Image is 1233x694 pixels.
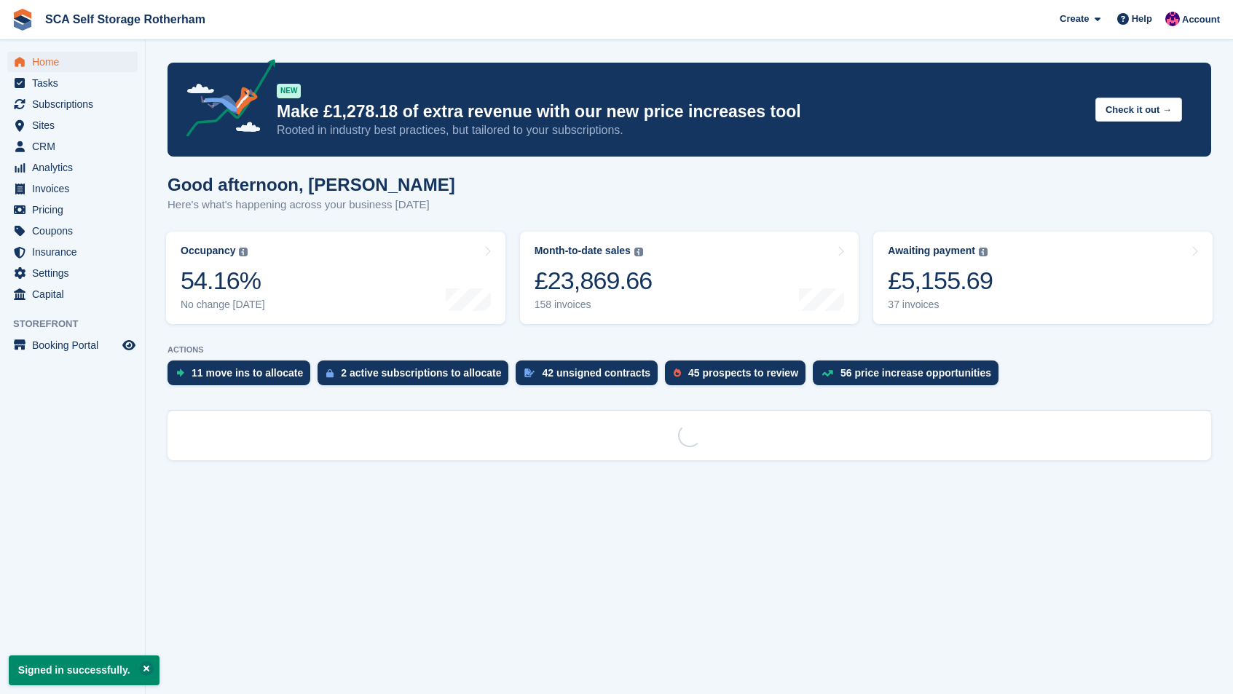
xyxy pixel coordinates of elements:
a: menu [7,200,138,220]
span: Settings [32,263,119,283]
img: stora-icon-8386f47178a22dfd0bd8f6a31ec36ba5ce8667c1dd55bd0f319d3a0aa187defe.svg [12,9,34,31]
span: CRM [32,136,119,157]
div: 42 unsigned contracts [542,367,650,379]
div: 2 active subscriptions to allocate [341,367,501,379]
a: menu [7,73,138,93]
span: Insurance [32,242,119,262]
a: menu [7,52,138,72]
a: menu [7,178,138,199]
a: Occupancy 54.16% No change [DATE] [166,232,505,324]
a: menu [7,136,138,157]
div: 54.16% [181,266,265,296]
img: icon-info-grey-7440780725fd019a000dd9b08b2336e03edf1995a4989e88bcd33f0948082b44.svg [239,248,248,256]
div: 11 move ins to allocate [192,367,303,379]
img: price_increase_opportunities-93ffe204e8149a01c8c9dc8f82e8f89637d9d84a8eef4429ea346261dce0b2c0.svg [822,370,833,376]
a: menu [7,157,138,178]
a: Preview store [120,336,138,354]
img: contract_signature_icon-13c848040528278c33f63329250d36e43548de30e8caae1d1a13099fd9432cc5.svg [524,368,535,377]
div: 158 invoices [535,299,653,311]
span: Account [1182,12,1220,27]
button: Check it out → [1095,98,1182,122]
a: menu [7,284,138,304]
a: 2 active subscriptions to allocate [318,360,516,393]
span: Booking Portal [32,335,119,355]
span: Storefront [13,317,145,331]
img: move_ins_to_allocate_icon-fdf77a2bb77ea45bf5b3d319d69a93e2d87916cf1d5bf7949dd705db3b84f3ca.svg [176,368,184,377]
a: 45 prospects to review [665,360,813,393]
div: £5,155.69 [888,266,993,296]
a: menu [7,94,138,114]
div: £23,869.66 [535,266,653,296]
p: Make £1,278.18 of extra revenue with our new price increases tool [277,101,1084,122]
span: Analytics [32,157,119,178]
a: Awaiting payment £5,155.69 37 invoices [873,232,1213,324]
a: 56 price increase opportunities [813,360,1006,393]
span: Tasks [32,73,119,93]
img: active_subscription_to_allocate_icon-d502201f5373d7db506a760aba3b589e785aa758c864c3986d89f69b8ff3... [326,368,334,378]
span: Home [32,52,119,72]
a: menu [7,335,138,355]
span: Capital [32,284,119,304]
span: Subscriptions [32,94,119,114]
img: prospect-51fa495bee0391a8d652442698ab0144808aea92771e9ea1ae160a38d050c398.svg [674,368,681,377]
img: Sam Chapman [1165,12,1180,26]
span: Help [1132,12,1152,26]
div: 37 invoices [888,299,993,311]
div: Month-to-date sales [535,245,631,257]
p: Here's what's happening across your business [DATE] [168,197,455,213]
div: Occupancy [181,245,235,257]
a: Month-to-date sales £23,869.66 158 invoices [520,232,859,324]
span: Coupons [32,221,119,241]
span: Invoices [32,178,119,199]
h1: Good afternoon, [PERSON_NAME] [168,175,455,194]
a: menu [7,115,138,135]
a: menu [7,242,138,262]
a: SCA Self Storage Rotherham [39,7,211,31]
a: menu [7,221,138,241]
p: ACTIONS [168,345,1211,355]
a: menu [7,263,138,283]
div: 56 price increase opportunities [840,367,991,379]
div: 45 prospects to review [688,367,798,379]
img: icon-info-grey-7440780725fd019a000dd9b08b2336e03edf1995a4989e88bcd33f0948082b44.svg [634,248,643,256]
a: 42 unsigned contracts [516,360,665,393]
p: Rooted in industry best practices, but tailored to your subscriptions. [277,122,1084,138]
a: 11 move ins to allocate [168,360,318,393]
div: Awaiting payment [888,245,975,257]
span: Sites [32,115,119,135]
div: No change [DATE] [181,299,265,311]
span: Pricing [32,200,119,220]
img: icon-info-grey-7440780725fd019a000dd9b08b2336e03edf1995a4989e88bcd33f0948082b44.svg [979,248,988,256]
p: Signed in successfully. [9,655,159,685]
span: Create [1060,12,1089,26]
div: NEW [277,84,301,98]
img: price-adjustments-announcement-icon-8257ccfd72463d97f412b2fc003d46551f7dbcb40ab6d574587a9cd5c0d94... [174,59,276,142]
